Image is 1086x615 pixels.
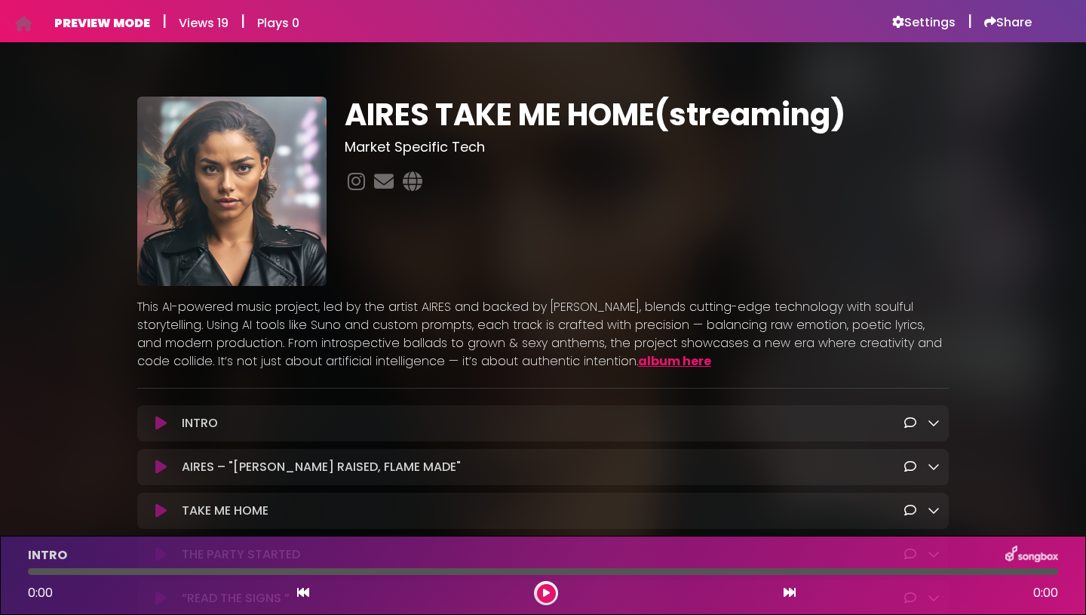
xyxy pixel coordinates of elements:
[179,16,229,30] h6: Views 19
[241,12,245,30] h5: |
[968,12,972,30] h5: |
[54,16,150,30] h6: PREVIEW MODE
[182,458,461,476] p: AIRES – "[PERSON_NAME] RAISED, FLAME MADE"
[984,15,1032,30] a: Share
[638,352,711,370] a: album here
[28,584,53,601] span: 0:00
[257,16,299,30] h6: Plays 0
[345,97,949,133] h1: AIRES TAKE ME HOME(streaming)
[137,97,327,286] img: nY8tuuUUROaZ0ycu6YtA
[137,298,949,371] p: This AI-powered music project, led by the artist AIRES and backed by [PERSON_NAME], blends cuttin...
[28,546,67,564] p: INTRO
[1033,584,1058,602] span: 0:00
[162,12,167,30] h5: |
[1005,546,1058,565] img: songbox-logo-white.png
[892,15,956,30] a: Settings
[182,414,218,432] p: INTRO
[182,502,268,520] p: TAKE ME HOME
[345,139,949,155] h3: Market Specific Tech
